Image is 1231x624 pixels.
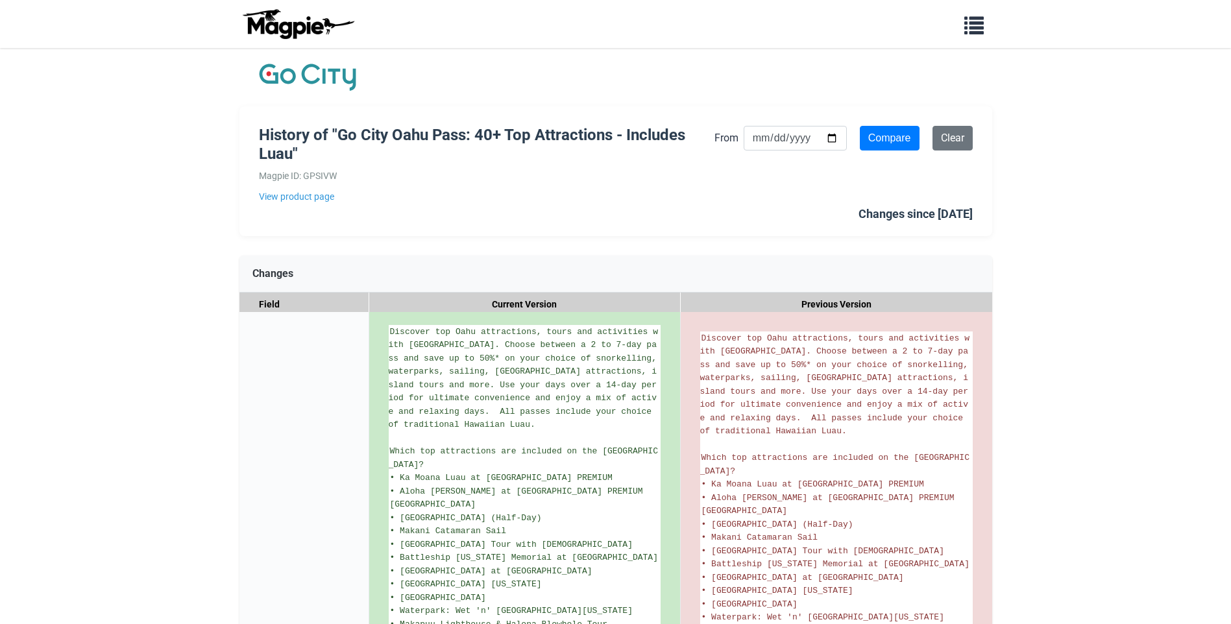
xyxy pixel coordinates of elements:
div: Current Version [369,293,681,317]
div: Changes since [DATE] [859,205,973,224]
span: • Ka Moana Luau at [GEOGRAPHIC_DATA] PREMIUM [701,479,924,489]
span: • [GEOGRAPHIC_DATA] [US_STATE] [390,579,542,589]
div: Previous Version [681,293,992,317]
div: Magpie ID: GPSIVW [259,169,714,183]
span: • [GEOGRAPHIC_DATA] (Half-Day) [701,520,853,529]
span: • [GEOGRAPHIC_DATA] Tour with [DEMOGRAPHIC_DATA] [390,540,633,549]
a: View product page [259,189,714,204]
a: Clear [932,126,973,150]
span: • Makani Catamaran Sail [390,526,506,536]
label: From [714,130,738,147]
span: • Waterpark: Wet 'n' [GEOGRAPHIC_DATA][US_STATE] [390,606,633,616]
span: • Battleship [US_STATE] Memorial at [GEOGRAPHIC_DATA] [390,553,658,562]
span: Discover top Oahu attractions, tours and activities with [GEOGRAPHIC_DATA]. Choose between a 2 to... [389,327,662,430]
span: • [GEOGRAPHIC_DATA] at [GEOGRAPHIC_DATA] [390,566,592,576]
div: Changes [239,256,992,293]
span: • [GEOGRAPHIC_DATA] [390,593,486,603]
span: • Ka Moana Luau at [GEOGRAPHIC_DATA] PREMIUM [390,473,613,483]
span: [GEOGRAPHIC_DATA] [390,499,476,509]
img: Company Logo [259,61,356,93]
span: Which top attractions are included on the [GEOGRAPHIC_DATA]? [389,446,658,470]
span: • Battleship [US_STATE] Memorial at [GEOGRAPHIC_DATA] [701,559,969,569]
span: • [GEOGRAPHIC_DATA] at [GEOGRAPHIC_DATA] [701,573,904,582]
img: logo-ab69f6fb50320c5b225c76a69d11143b.png [239,8,356,40]
span: • Makani Catamaran Sail [701,533,818,542]
span: • Waterpark: Wet 'n' [GEOGRAPHIC_DATA][US_STATE] [701,612,944,622]
input: Compare [860,126,920,150]
span: • [GEOGRAPHIC_DATA] (Half-Day) [390,513,542,523]
span: • [GEOGRAPHIC_DATA] [US_STATE] [701,586,853,595]
div: Field [239,293,369,317]
span: • [GEOGRAPHIC_DATA] [701,599,798,609]
span: • [GEOGRAPHIC_DATA] Tour with [DEMOGRAPHIC_DATA] [701,546,944,556]
span: Discover top Oahu attractions, tours and activities with [GEOGRAPHIC_DATA]. Choose between a 2 to... [700,333,973,437]
h1: History of "Go City Oahu Pass: 40+ Top Attractions - Includes Luau" [259,126,714,163]
span: • Aloha [PERSON_NAME] at [GEOGRAPHIC_DATA] PREMIUM [390,486,643,496]
span: • Aloha [PERSON_NAME] at [GEOGRAPHIC_DATA] PREMIUM [701,493,955,503]
span: Which top attractions are included on the [GEOGRAPHIC_DATA]? [700,453,969,476]
span: [GEOGRAPHIC_DATA] [701,506,788,516]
